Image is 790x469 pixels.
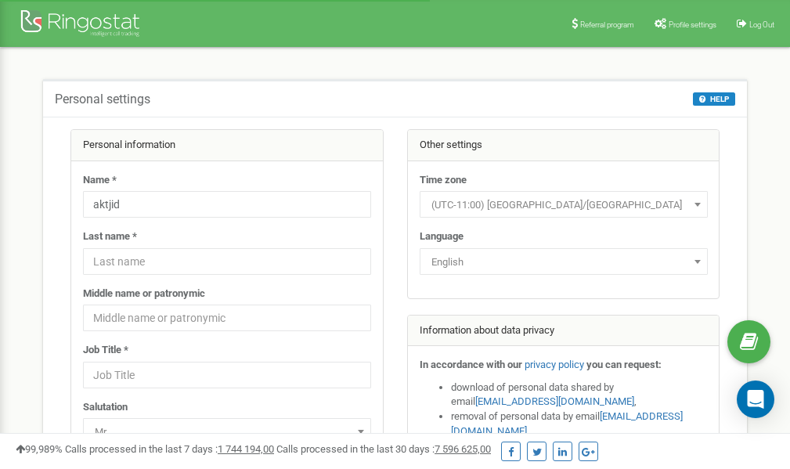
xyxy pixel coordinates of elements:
input: Name [83,191,371,218]
u: 1 744 194,00 [218,443,274,455]
div: Personal information [71,130,383,161]
span: English [420,248,708,275]
button: HELP [693,92,735,106]
span: Mr. [88,421,366,443]
h5: Personal settings [55,92,150,106]
input: Middle name or patronymic [83,305,371,331]
span: 99,989% [16,443,63,455]
label: Language [420,229,464,244]
a: [EMAIL_ADDRESS][DOMAIN_NAME] [475,395,634,407]
span: (UTC-11:00) Pacific/Midway [425,194,702,216]
span: Referral program [580,20,634,29]
span: Calls processed in the last 7 days : [65,443,274,455]
span: (UTC-11:00) Pacific/Midway [420,191,708,218]
li: removal of personal data by email , [451,409,708,438]
label: Job Title * [83,343,128,358]
label: Last name * [83,229,137,244]
span: Log Out [749,20,774,29]
label: Name * [83,173,117,188]
span: English [425,251,702,273]
span: Mr. [83,418,371,445]
label: Salutation [83,400,128,415]
u: 7 596 625,00 [435,443,491,455]
div: Information about data privacy [408,316,720,347]
input: Job Title [83,362,371,388]
label: Middle name or patronymic [83,287,205,301]
a: privacy policy [525,359,584,370]
li: download of personal data shared by email , [451,381,708,409]
div: Other settings [408,130,720,161]
div: Open Intercom Messenger [737,381,774,418]
span: Profile settings [669,20,716,29]
span: Calls processed in the last 30 days : [276,443,491,455]
strong: you can request: [586,359,662,370]
label: Time zone [420,173,467,188]
strong: In accordance with our [420,359,522,370]
input: Last name [83,248,371,275]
